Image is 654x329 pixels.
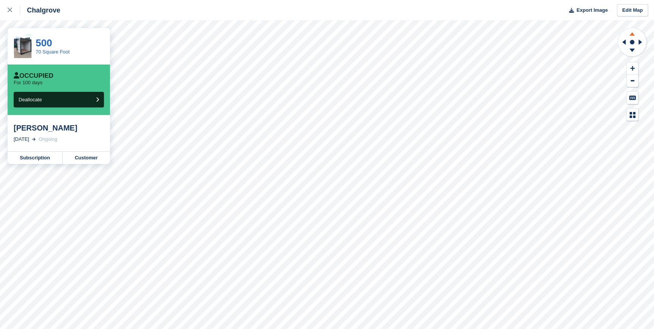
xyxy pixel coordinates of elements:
[627,109,638,121] button: Map Legend
[14,35,31,58] img: 70%20Square%20Foot.jpeg
[19,97,42,102] span: Deallocate
[627,75,638,87] button: Zoom Out
[617,4,648,17] a: Edit Map
[565,4,608,17] button: Export Image
[627,91,638,104] button: Keyboard Shortcuts
[39,135,57,143] div: Ongoing
[63,152,110,164] a: Customer
[576,6,607,14] span: Export Image
[36,37,52,49] a: 500
[8,152,63,164] a: Subscription
[14,80,42,86] p: For 100 days
[14,72,53,80] div: Occupied
[627,62,638,75] button: Zoom In
[14,123,104,132] div: [PERSON_NAME]
[14,92,104,107] button: Deallocate
[14,135,29,143] div: [DATE]
[20,6,60,15] div: Chalgrove
[36,49,70,55] a: 70 Square Foot
[32,138,36,141] img: arrow-right-light-icn-cde0832a797a2874e46488d9cf13f60e5c3a73dbe684e267c42b8395dfbc2abf.svg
